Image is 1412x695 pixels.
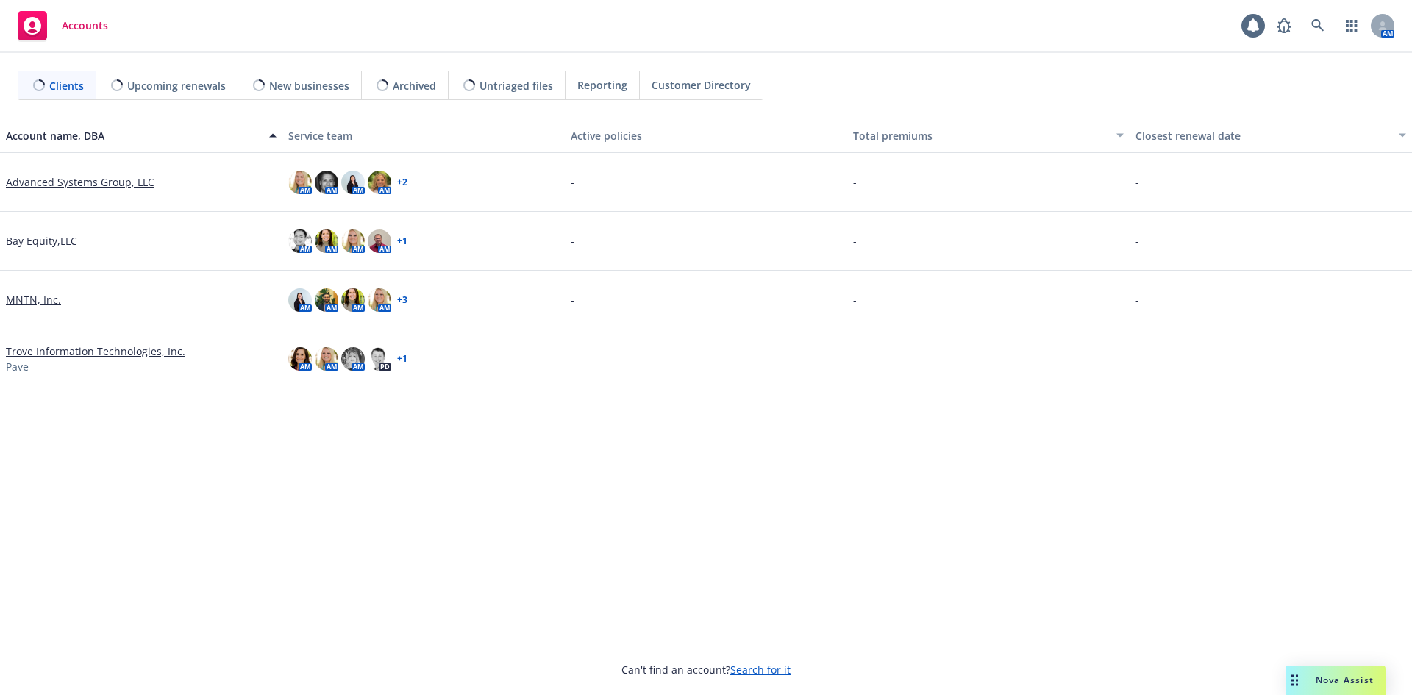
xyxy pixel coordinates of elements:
img: photo [368,288,391,312]
span: Clients [49,78,84,93]
a: + 1 [397,237,407,246]
a: Trove Information Technologies, Inc. [6,343,185,359]
span: - [853,233,857,249]
img: photo [315,229,338,253]
a: MNTN, Inc. [6,292,61,307]
span: - [853,351,857,366]
img: photo [315,288,338,312]
div: Drag to move [1286,666,1304,695]
a: + 2 [397,178,407,187]
span: Upcoming renewals [127,78,226,93]
img: photo [341,229,365,253]
span: New businesses [269,78,349,93]
span: Untriaged files [479,78,553,93]
span: Customer Directory [652,77,751,93]
div: Active policies [571,128,841,143]
div: Service team [288,128,559,143]
img: photo [368,229,391,253]
img: photo [341,288,365,312]
span: - [571,292,574,307]
a: Report a Bug [1269,11,1299,40]
div: Closest renewal date [1135,128,1390,143]
img: photo [288,288,312,312]
img: photo [368,347,391,371]
img: photo [288,229,312,253]
img: photo [315,347,338,371]
span: - [853,292,857,307]
button: Nova Assist [1286,666,1386,695]
a: + 1 [397,354,407,363]
a: Switch app [1337,11,1366,40]
span: Accounts [62,20,108,32]
a: Advanced Systems Group, LLC [6,174,154,190]
a: + 3 [397,296,407,304]
a: Bay Equity,LLC [6,233,77,249]
img: photo [341,347,365,371]
img: photo [288,171,312,194]
div: Account name, DBA [6,128,260,143]
button: Active policies [565,118,847,153]
span: Nova Assist [1316,674,1374,686]
span: Reporting [577,77,627,93]
span: - [853,174,857,190]
span: - [571,233,574,249]
span: - [1135,233,1139,249]
span: - [1135,174,1139,190]
img: photo [315,171,338,194]
div: Total premiums [853,128,1108,143]
span: - [1135,292,1139,307]
a: Search [1303,11,1333,40]
button: Total premiums [847,118,1130,153]
span: - [1135,351,1139,366]
img: photo [368,171,391,194]
span: Archived [393,78,436,93]
a: Search for it [730,663,791,677]
span: Pave [6,359,29,374]
span: - [571,351,574,366]
img: photo [341,171,365,194]
img: photo [288,347,312,371]
button: Closest renewal date [1130,118,1412,153]
span: - [571,174,574,190]
a: Accounts [12,5,114,46]
button: Service team [282,118,565,153]
span: Can't find an account? [621,662,791,677]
